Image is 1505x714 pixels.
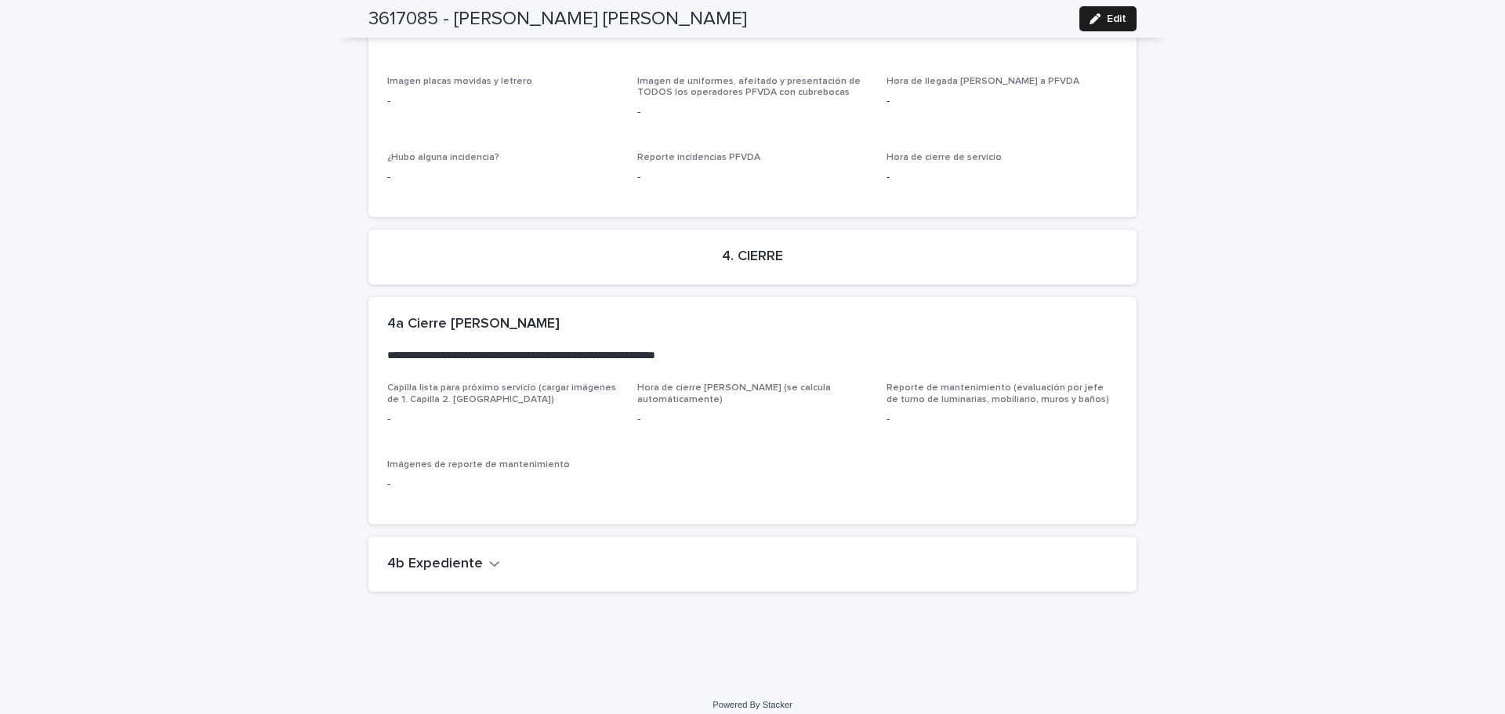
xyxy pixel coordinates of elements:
p: - [387,93,618,110]
button: Edit [1079,6,1137,31]
p: - [887,93,1118,110]
span: Imagen placas movidas y letrero [387,77,532,86]
span: Reporte de mantenimiento (evaluación por jefe de turno de luminarias, mobiliario, muros y baños) [887,383,1109,404]
p: - [887,169,1118,186]
span: Hora de cierre de servicio [887,153,1002,162]
span: Capilla lista para próximo servicio (cargar imágenes de 1. Capilla 2. [GEOGRAPHIC_DATA]) [387,383,616,404]
button: 4b Expediente [387,556,500,573]
span: Hora de llegada [PERSON_NAME] a PFVDA [887,77,1079,86]
h2: 4a Cierre [PERSON_NAME] [387,316,560,333]
h2: 3617085 - [PERSON_NAME] [PERSON_NAME] [368,8,747,31]
span: Edit [1107,13,1126,24]
span: Hora de cierre [PERSON_NAME] (se calcula automáticamente) [637,383,831,404]
p: - [637,169,869,186]
p: - [387,169,618,186]
span: Imágenes de reporte de mantenimiento [387,460,570,469]
h2: 4b Expediente [387,556,483,573]
span: ¿Hubo alguna incidencia? [387,153,499,162]
h2: 4. CIERRE [722,248,783,266]
p: - [637,411,869,428]
p: - [387,477,618,493]
p: - [887,411,1118,428]
span: Imagen de uniformes, afeitado y presentación de TODOS los operadores PFVDA con cubrebocas [637,77,861,97]
span: Reporte incidencias PFVDA [637,153,760,162]
p: - [387,411,618,428]
a: Powered By Stacker [713,700,792,709]
p: - [637,104,869,121]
